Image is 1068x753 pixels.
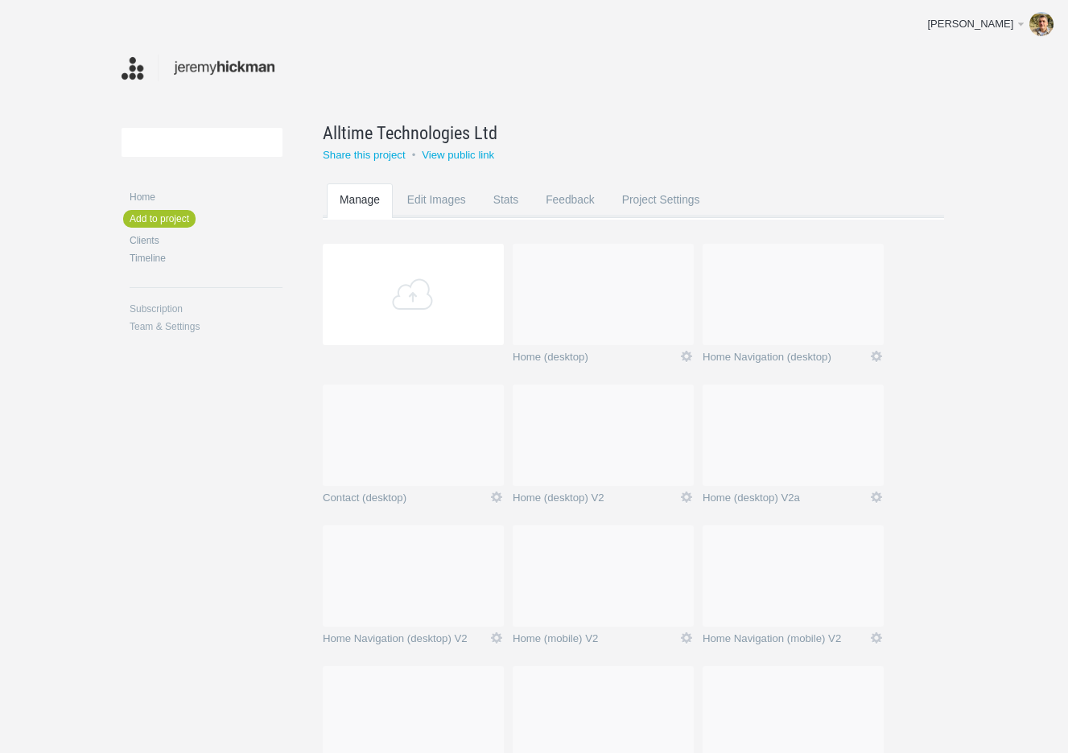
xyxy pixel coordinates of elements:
[323,120,914,146] a: Alltime Technologies Ltd
[513,492,679,508] a: Home (desktop) V2
[323,492,489,508] a: Contact (desktop)
[122,52,274,84] img: jeremyhickman-logo_20211012012317.png
[533,183,608,247] a: Feedback
[609,183,713,247] a: Project Settings
[489,631,504,645] a: Icon
[130,304,282,314] a: Subscription
[679,631,694,645] a: Icon
[869,631,884,645] a: Icon
[394,183,479,247] a: Edit Images
[412,149,416,161] small: •
[327,183,393,247] a: Manage
[130,192,282,202] a: Home
[927,16,1015,32] div: [PERSON_NAME]
[869,490,884,504] a: Icon
[869,349,884,364] a: Icon
[703,492,869,508] a: Home (desktop) V2a
[422,149,494,161] a: View public link
[323,633,489,649] a: Home Navigation (desktop) V2
[323,244,504,345] a: Add
[480,183,531,247] a: Stats
[915,8,1060,40] a: [PERSON_NAME]
[703,633,869,649] a: Home Navigation (mobile) V2
[703,352,869,368] a: Home Navigation (desktop)
[130,253,282,263] a: Timeline
[513,352,679,368] a: Home (desktop)
[323,120,497,146] span: Alltime Technologies Ltd
[1029,12,1054,36] img: b519333ec108e72885a1c333a6030d69
[323,149,406,161] a: Share this project
[513,633,679,649] a: Home (mobile) V2
[130,322,282,331] a: Team & Settings
[489,490,504,504] a: Icon
[679,349,694,364] a: Icon
[123,210,196,228] a: Add to project
[679,490,694,504] a: Icon
[130,236,282,245] a: Clients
